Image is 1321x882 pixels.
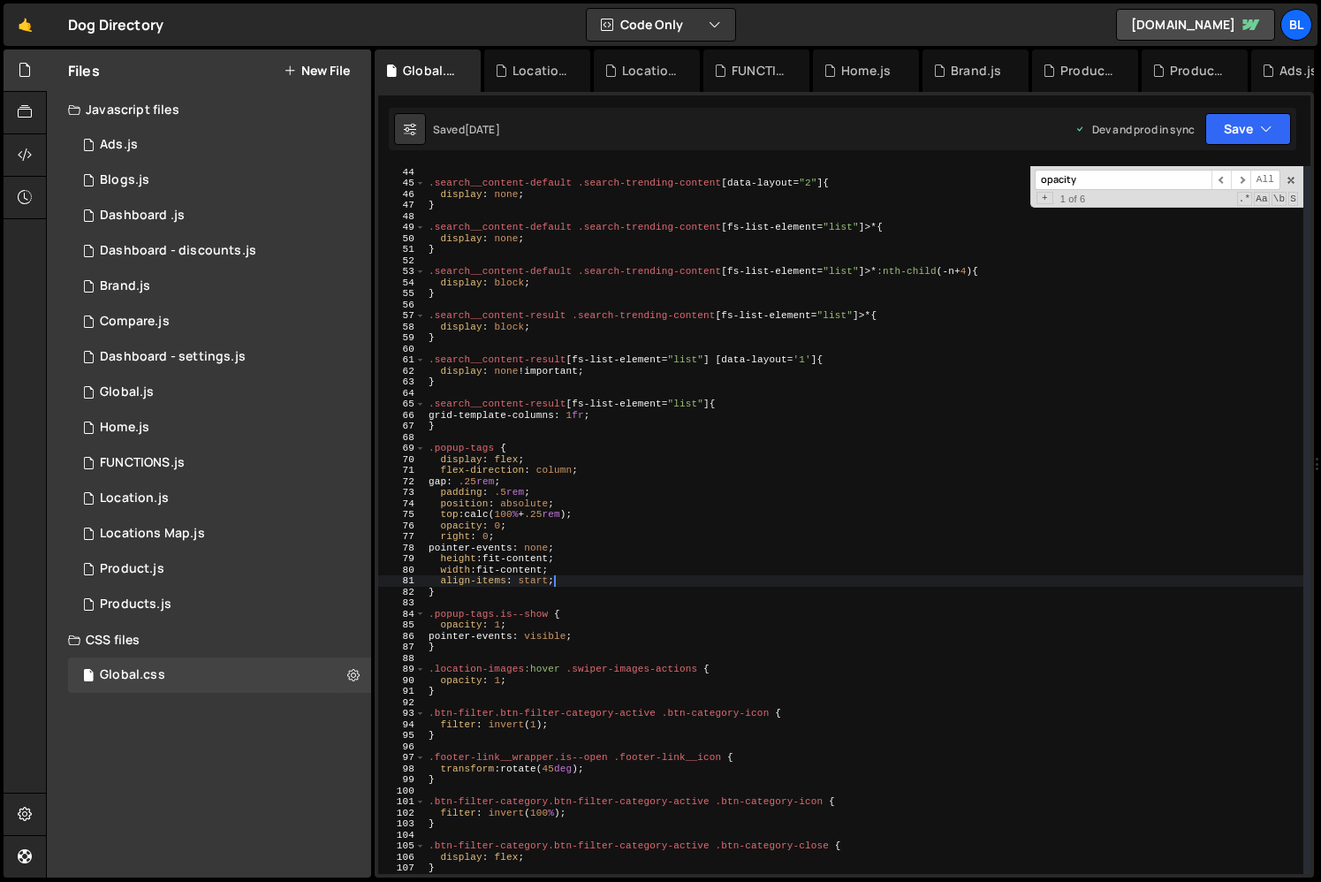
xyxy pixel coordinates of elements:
div: 67 [378,421,426,432]
span: ​ [1231,170,1250,190]
div: 101 [378,796,426,808]
div: Global.js [100,384,154,400]
div: 69 [378,443,426,454]
div: 107 [378,863,426,874]
div: 100 [378,786,426,797]
div: 47 [378,200,426,211]
div: 57 [378,310,426,322]
div: 78 [378,543,426,554]
div: Blogs.js [100,172,149,188]
div: 16220/43679.js [68,481,371,516]
span: Search In Selection [1288,192,1298,206]
div: 52 [378,255,426,267]
div: 91 [378,686,426,697]
h2: Files [68,61,100,80]
div: Compare.js [100,314,170,330]
div: 44 [378,167,426,179]
div: 55 [378,288,426,300]
div: CSS files [47,622,371,658]
div: 16220/46573.js [68,233,371,269]
div: Home.js [841,62,891,80]
a: [DOMAIN_NAME] [1116,9,1275,41]
button: New File [284,64,350,78]
div: 16220/44394.js [68,269,371,304]
div: 16220/43682.css [68,658,371,693]
div: 60 [378,344,426,355]
div: 77 [378,531,426,543]
div: 97 [378,752,426,764]
div: 86 [378,631,426,642]
span: CaseSensitive Search [1254,192,1270,206]
div: Locations Map.js [100,526,205,542]
div: 16220/44328.js [68,304,371,339]
input: Search for [1035,170,1211,190]
div: 105 [378,840,426,852]
div: Products.js [1170,62,1226,80]
div: Bl [1280,9,1312,41]
div: 48 [378,211,426,223]
div: 16220/44319.js [68,410,371,445]
div: 84 [378,609,426,620]
div: 70 [378,454,426,466]
div: 61 [378,354,426,366]
div: 50 [378,233,426,245]
div: 85 [378,620,426,631]
button: Code Only [587,9,735,41]
div: Dog Directory [68,14,163,35]
div: 16220/47090.js [68,127,371,163]
button: Save [1205,113,1291,145]
span: Whole Word Search [1272,192,1287,206]
div: 102 [378,808,426,819]
span: Toggle Replace mode [1036,192,1053,205]
div: 95 [378,730,426,741]
div: FUNCTIONS.js [100,455,185,471]
div: 54 [378,278,426,289]
div: 16220/46559.js [68,198,371,233]
div: 90 [378,675,426,687]
div: 56 [378,300,426,311]
div: Dev and prod in sync [1074,122,1195,137]
div: 73 [378,487,426,498]
div: 92 [378,697,426,709]
div: Javascript files [47,92,371,127]
div: 46 [378,189,426,201]
div: 65 [378,399,426,410]
div: Products.js [100,597,171,612]
div: 63 [378,376,426,388]
div: 62 [378,366,426,377]
div: Global.css [403,62,459,80]
div: FUNCTIONS.js [732,62,788,80]
div: Dashboard .js [100,208,185,224]
div: 16220/44477.js [68,445,371,481]
div: 16220/43680.js [68,516,371,551]
div: Brand.js [951,62,1001,80]
div: Ads.js [100,137,138,153]
div: Product.js [100,561,164,577]
div: 75 [378,509,426,521]
div: Home.js [100,420,149,436]
div: 98 [378,764,426,775]
div: 96 [378,741,426,753]
div: 99 [378,774,426,786]
div: Location.js [622,62,679,80]
div: 88 [378,653,426,665]
div: 68 [378,432,426,444]
a: 🤙 [4,4,47,46]
div: Location.js [100,490,169,506]
div: 74 [378,498,426,510]
div: 71 [378,465,426,476]
div: 16220/44476.js [68,339,371,375]
span: ​ [1211,170,1231,190]
div: 104 [378,830,426,841]
div: 72 [378,476,426,488]
div: Ads.js [1279,62,1317,80]
div: 51 [378,244,426,255]
div: 81 [378,575,426,587]
div: 80 [378,565,426,576]
div: 58 [378,322,426,333]
div: 106 [378,852,426,863]
div: 64 [378,388,426,399]
div: Saved [433,122,500,137]
div: 59 [378,332,426,344]
div: Locations Map.js [512,62,569,80]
